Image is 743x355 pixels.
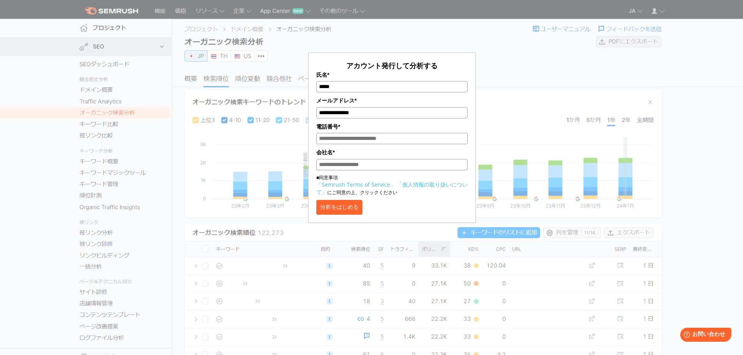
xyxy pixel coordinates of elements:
[316,122,468,131] label: 電話番号*
[316,181,395,188] a: 「Semrush Terms of Service」
[346,61,438,70] span: アカウント発行して分析する
[316,181,468,196] a: 「個人情報の取り扱いについて」
[316,200,362,215] button: 分析をはじめる
[316,174,468,196] p: ■同意事項 にご同意の上、クリックください
[316,96,468,105] label: メールアドレス*
[674,325,734,346] iframe: Help widget launcher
